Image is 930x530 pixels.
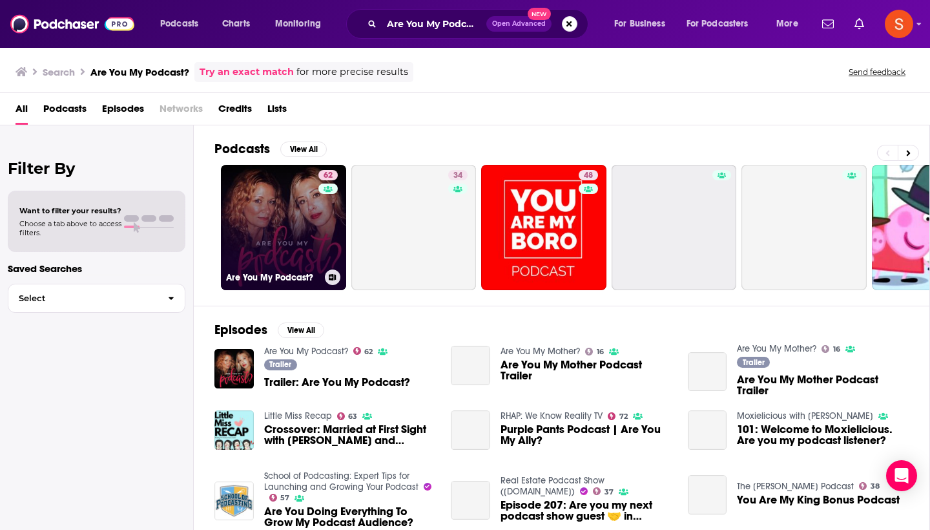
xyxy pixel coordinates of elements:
[614,15,665,33] span: For Business
[364,349,373,355] span: 62
[214,141,327,157] a: PodcastsView All
[579,170,598,180] a: 48
[10,12,134,36] img: Podchaser - Follow, Share and Rate Podcasts
[678,14,767,34] button: open menu
[266,14,338,34] button: open menu
[776,15,798,33] span: More
[501,475,604,497] a: Real Estate Podcast Show (RealEstatePodcastShow.com)
[528,8,551,20] span: New
[451,481,490,520] a: Episode 207: Are you my next podcast show guest 🤝 in 2020?
[737,410,873,421] a: Moxielicious with Alexia Vernon
[886,460,917,491] div: Open Intercom Messenger
[885,10,913,38] img: User Profile
[501,359,672,381] a: Are You My Mother Podcast Trailer
[501,346,580,357] a: Are You My Mother?
[160,15,198,33] span: Podcasts
[737,494,900,505] a: You Are My King Bonus Podcast
[737,424,909,446] a: 101: Welcome to Moxielicious. Are you my podcast listener?
[214,322,324,338] a: EpisodesView All
[584,169,593,182] span: 48
[351,165,477,290] a: 34
[200,65,294,79] a: Try an exact match
[264,424,436,446] span: Crossover: Married at First Sight with [PERSON_NAME] and [PERSON_NAME] from Are You My Podcast?
[501,410,603,421] a: RHAP: We Know Reality TV
[8,284,185,313] button: Select
[593,487,614,495] a: 37
[269,361,291,368] span: Trailer
[604,489,614,495] span: 37
[151,14,215,34] button: open menu
[214,322,267,338] h2: Episodes
[214,141,270,157] h2: Podcasts
[264,424,436,446] a: Crossover: Married at First Sight with Sarah and Mary from Are You My Podcast?
[43,98,87,125] a: Podcasts
[871,483,880,489] span: 38
[267,98,287,125] a: Lists
[19,206,121,215] span: Want to filter your results?
[451,346,490,385] a: Are You My Mother Podcast Trailer
[817,13,839,35] a: Show notifications dropdown
[501,424,672,446] a: Purple Pants Podcast | Are You My Ally?
[90,66,189,78] h3: Are You My Podcast?
[501,500,672,522] span: Episode 207: Are you my next podcast show guest 🤝 in [DATE]?
[318,170,338,180] a: 62
[280,142,327,157] button: View All
[19,219,121,237] span: Choose a tab above to access filters.
[849,13,869,35] a: Show notifications dropdown
[280,495,289,501] span: 57
[337,412,358,420] a: 63
[278,323,324,338] button: View All
[767,14,814,34] button: open menu
[8,262,185,275] p: Saved Searches
[214,482,254,521] img: Are You Doing Everything To Grow My Podcast Audience?
[264,377,410,388] a: Trailer: Are You My Podcast?
[264,471,418,493] a: School of Podcasting: Expert Tips for Launching and Growing Your Podcast
[597,349,604,355] span: 16
[885,10,913,38] span: Logged in as sadie76317
[448,170,468,180] a: 34
[859,482,880,490] a: 38
[619,414,628,419] span: 72
[358,9,601,39] div: Search podcasts, credits, & more...
[15,98,28,125] a: All
[102,98,144,125] a: Episodes
[833,346,840,352] span: 16
[501,500,672,522] a: Episode 207: Are you my next podcast show guest 🤝 in 2020?
[264,346,348,357] a: Are You My Podcast?
[382,14,486,34] input: Search podcasts, credits, & more...
[324,169,333,182] span: 62
[218,98,252,125] span: Credits
[214,410,254,450] img: Crossover: Married at First Sight with Sarah and Mary from Are You My Podcast?
[821,345,840,353] a: 16
[264,410,332,421] a: Little Miss Recap
[737,481,854,492] a: The Dennis Jernigan Podcast
[214,349,254,388] img: Trailer: Are You My Podcast?
[737,374,909,396] a: Are You My Mother Podcast Trailer
[451,410,490,450] a: Purple Pants Podcast | Are You My Ally?
[453,169,462,182] span: 34
[585,348,604,355] a: 16
[8,159,185,178] h2: Filter By
[486,16,552,32] button: Open AdvancedNew
[264,506,436,528] a: Are You Doing Everything To Grow My Podcast Audience?
[687,15,749,33] span: For Podcasters
[737,343,816,354] a: Are You My Mother?
[222,15,250,33] span: Charts
[226,272,320,283] h3: Are You My Podcast?
[348,414,357,419] span: 63
[481,165,606,290] a: 48
[43,66,75,78] h3: Search
[688,475,727,514] a: You Are My King Bonus Podcast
